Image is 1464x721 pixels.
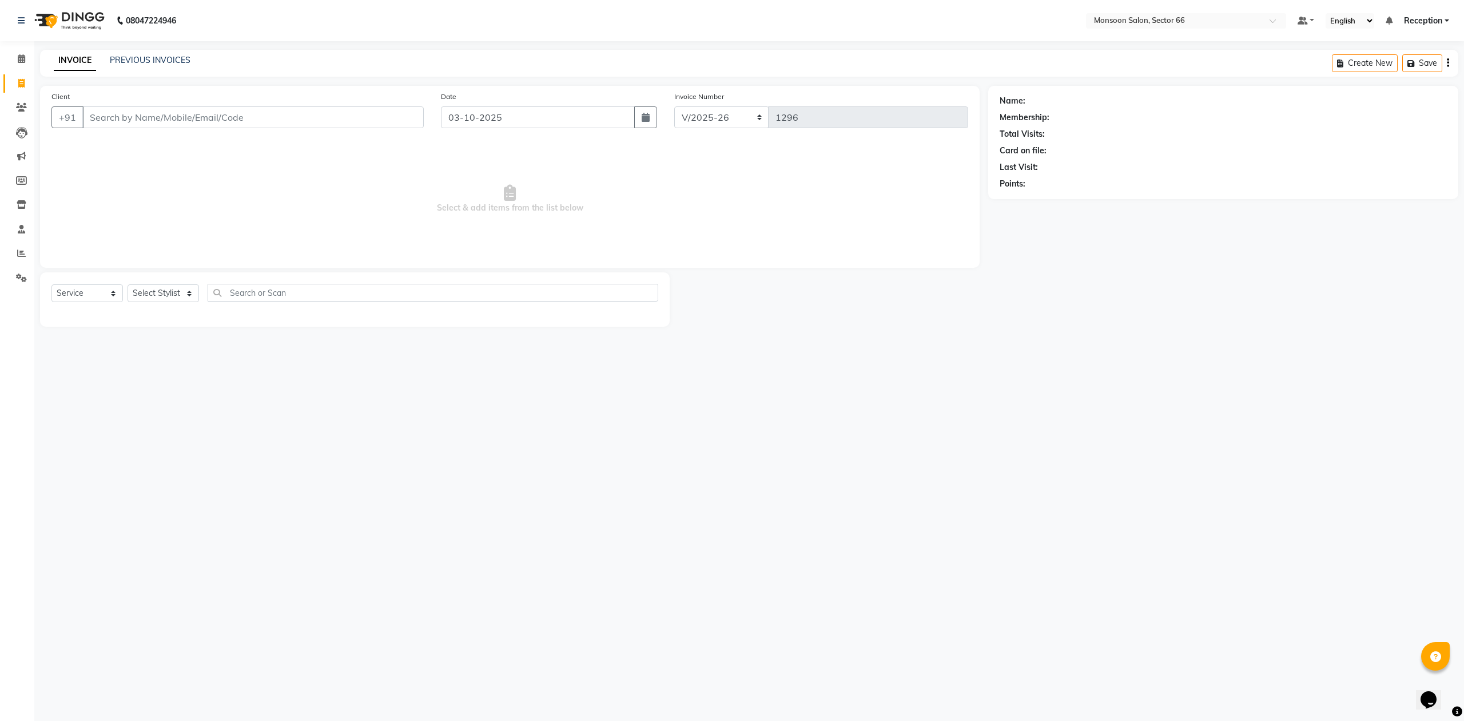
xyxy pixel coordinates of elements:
img: logo [29,5,108,37]
div: Membership: [1000,112,1049,124]
label: Date [441,92,456,102]
a: INVOICE [54,50,96,71]
div: Last Visit: [1000,161,1038,173]
label: Invoice Number [674,92,724,102]
button: +91 [51,106,83,128]
label: Client [51,92,70,102]
div: Points: [1000,178,1025,190]
div: Total Visits: [1000,128,1045,140]
b: 08047224946 [126,5,176,37]
input: Search or Scan [208,284,658,302]
div: Card on file: [1000,145,1047,157]
button: Save [1402,54,1442,72]
div: Name: [1000,95,1025,107]
input: Search by Name/Mobile/Email/Code [82,106,424,128]
span: Select & add items from the list below [51,142,968,256]
iframe: chat widget [1416,675,1453,710]
span: Reception [1404,15,1442,27]
button: Create New [1332,54,1398,72]
a: PREVIOUS INVOICES [110,55,190,65]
